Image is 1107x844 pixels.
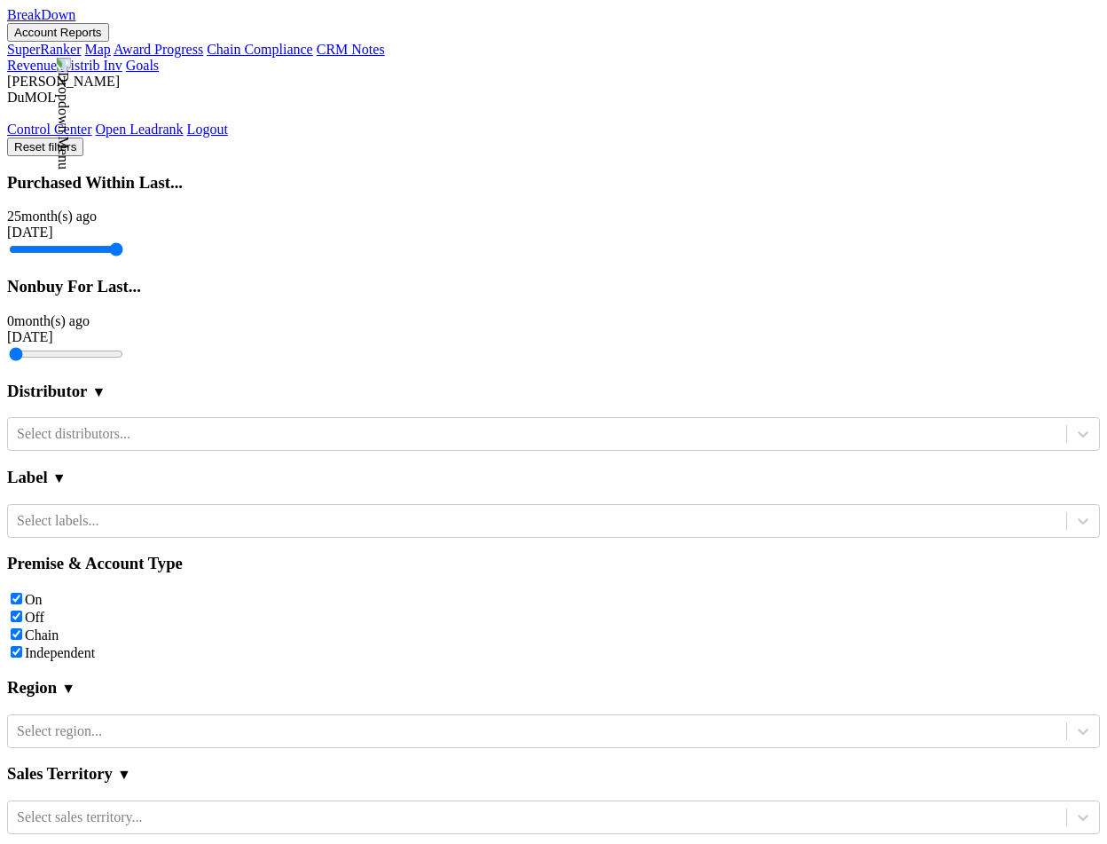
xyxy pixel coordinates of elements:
[117,767,131,783] span: ▼
[207,42,313,57] a: Chain Compliance
[317,42,385,57] a: CRM Notes
[7,382,87,401] h3: Distributor
[187,122,228,137] a: Logout
[7,122,1100,138] div: Dropdown Menu
[7,42,1100,58] div: Account Reports
[7,225,1100,241] div: [DATE]
[85,42,111,57] a: Map
[7,138,83,156] button: Reset filters
[60,58,122,73] a: Distrib Inv
[7,277,1100,296] h3: Nonbuy For Last...
[91,384,106,400] span: ▼
[55,58,71,170] img: Dropdown Menu
[7,468,48,487] h3: Label
[126,58,159,73] a: Goals
[7,554,1100,573] h3: Premise & Account Type
[7,74,1100,90] div: [PERSON_NAME]
[7,42,82,57] a: SuperRanker
[7,23,109,42] button: Account Reports
[25,592,43,607] label: On
[25,645,95,660] label: Independent
[7,209,1100,225] div: 25 month(s) ago
[7,329,1100,345] div: [DATE]
[25,627,59,643] label: Chain
[7,90,56,105] span: DuMOL
[7,7,75,22] a: BreakDown
[61,681,75,697] span: ▼
[114,42,203,57] a: Award Progress
[25,610,44,625] label: Off
[7,122,92,137] a: Control Center
[52,470,67,486] span: ▼
[96,122,184,137] a: Open Leadrank
[7,173,1100,193] h3: Purchased Within Last...
[7,764,113,784] h3: Sales Territory
[7,58,57,73] a: Revenue
[7,313,1100,329] div: 0 month(s) ago
[7,678,57,698] h3: Region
